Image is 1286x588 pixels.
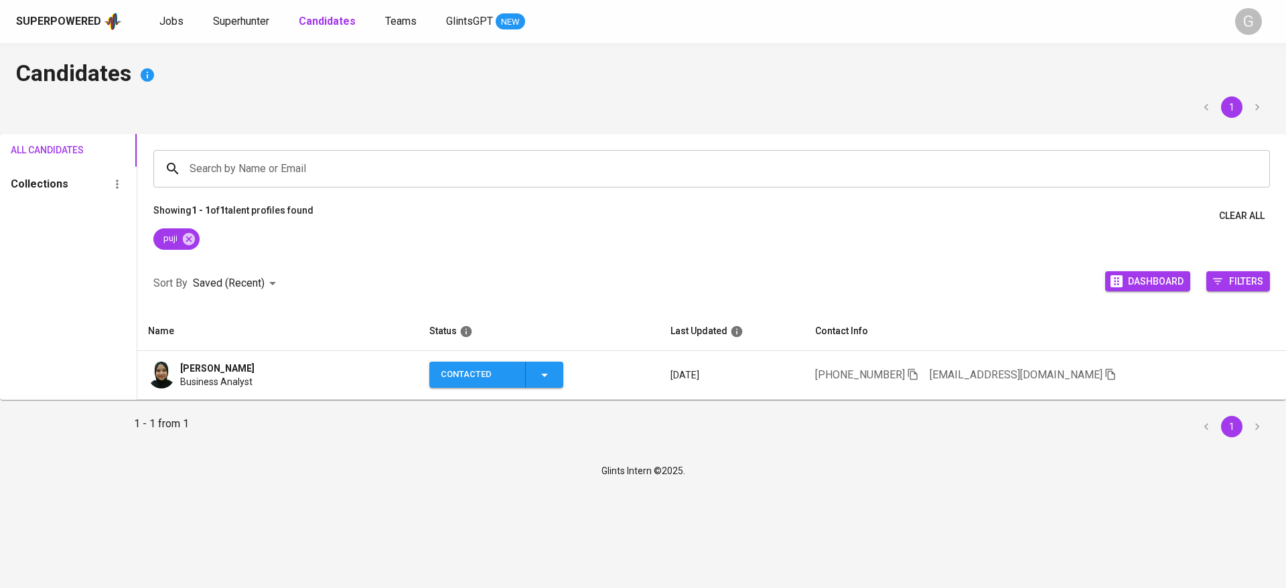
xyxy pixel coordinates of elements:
a: Candidates [299,13,358,30]
a: Jobs [159,13,186,30]
th: Contact Info [804,312,1286,351]
span: [EMAIL_ADDRESS][DOMAIN_NAME] [930,368,1102,381]
span: [PHONE_NUMBER] [815,368,905,381]
p: Saved (Recent) [193,275,265,291]
span: Jobs [159,15,184,27]
p: 1 - 1 from 1 [134,416,189,437]
span: Teams [385,15,417,27]
span: All Candidates [11,142,67,159]
button: Filters [1206,271,1270,291]
span: Superhunter [213,15,269,27]
span: Dashboard [1128,272,1184,290]
a: Superhunter [213,13,272,30]
span: NEW [496,15,525,29]
button: Contacted [429,362,563,388]
nav: pagination navigation [1194,416,1270,437]
button: Dashboard [1105,271,1190,291]
h4: Candidates [16,59,1270,91]
b: Candidates [299,15,356,27]
nav: pagination navigation [1194,96,1270,118]
span: puji [153,232,186,245]
span: [PERSON_NAME] [180,362,255,375]
div: Contacted [441,362,514,388]
th: Status [419,312,660,351]
th: Last Updated [660,312,804,351]
th: Name [137,312,419,351]
div: Superpowered [16,14,101,29]
img: app logo [104,11,122,31]
button: page 1 [1221,416,1242,437]
a: Teams [385,13,419,30]
img: cca3de0117f93ad368883bf9d8eb6b1c.png [148,362,175,388]
div: Saved (Recent) [193,271,281,296]
a: GlintsGPT NEW [446,13,525,30]
div: G [1235,8,1262,35]
p: [DATE] [670,368,794,382]
span: Clear All [1219,208,1265,224]
span: Filters [1229,272,1263,290]
a: Superpoweredapp logo [16,11,122,31]
span: Business Analyst [180,375,253,388]
b: 1 - 1 [192,205,210,216]
button: page 1 [1221,96,1242,118]
div: puji [153,228,200,250]
p: Sort By [153,275,188,291]
p: Showing of talent profiles found [153,204,313,228]
b: 1 [220,205,225,216]
h6: Collections [11,175,68,194]
span: GlintsGPT [446,15,493,27]
button: Clear All [1214,204,1270,228]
